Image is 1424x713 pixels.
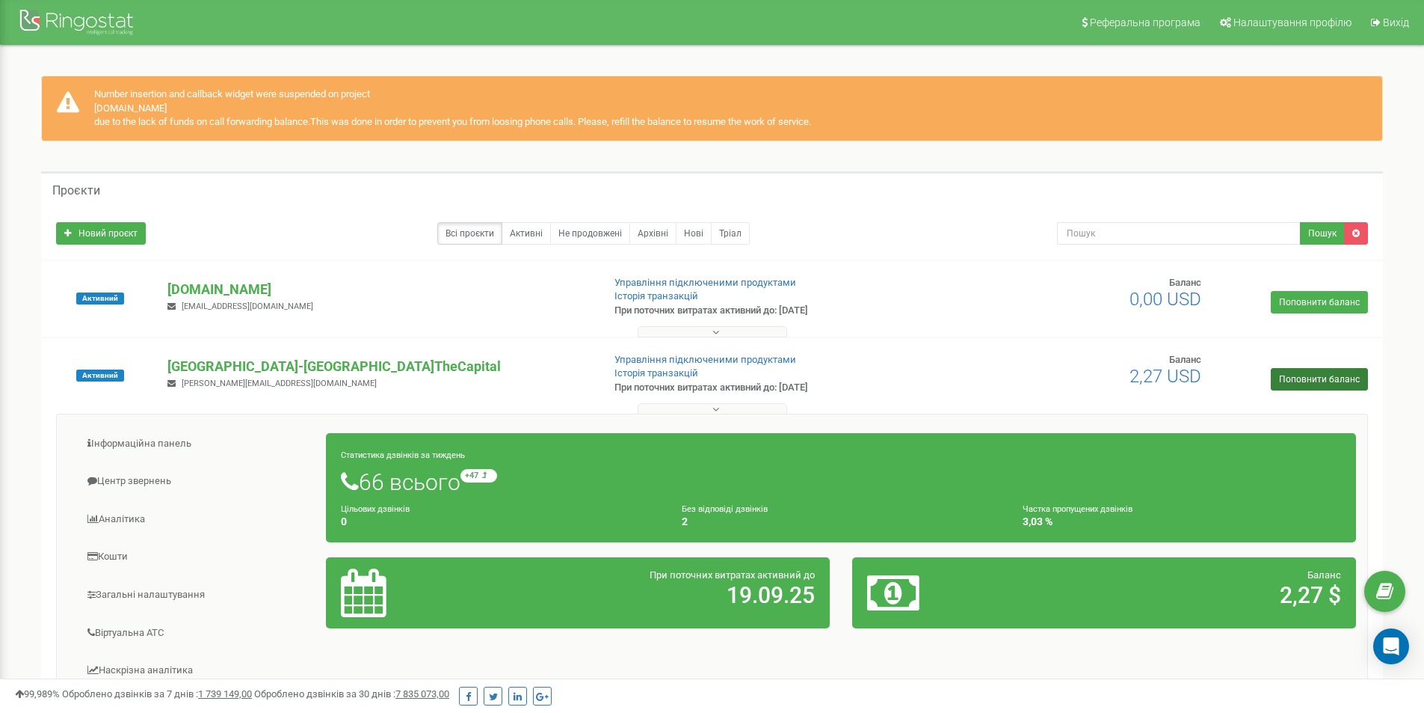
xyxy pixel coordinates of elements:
[1300,222,1345,245] button: Пошук
[167,357,590,376] p: [GEOGRAPHIC_DATA]-[GEOGRAPHIC_DATA]TheCapital
[1383,16,1409,28] span: Вихід
[198,688,252,700] u: 1 739 149,00
[1023,504,1132,514] small: Частка пропущених дзвінків
[68,463,327,500] a: Центр звернень
[1023,516,1341,527] h4: 3,03 %
[460,469,497,483] small: +47
[76,370,124,382] span: Активний
[1129,366,1201,387] span: 2,27 USD
[52,184,100,198] h5: Проєкти
[341,469,1341,495] h1: 66 всього
[182,302,313,311] span: [EMAIL_ADDRESS][DOMAIN_NAME]
[1169,354,1201,365] span: Баланс
[711,222,750,245] a: Тріал
[68,426,327,462] a: Інформаційна панель
[614,367,698,379] a: Історія транзакцій
[1057,222,1301,245] input: Пошук
[1271,368,1368,391] a: Поповнити баланс
[1373,628,1409,664] div: Open Intercom Messenger
[395,688,449,700] u: 7 835 073,00
[15,688,60,700] span: 99,989%
[437,222,502,245] a: Всі проєкти
[68,652,327,689] a: Наскрізна аналітика
[1090,16,1200,28] span: Реферальна програма
[41,76,1383,141] div: Number insertion and callback widget were suspended on project [DOMAIN_NAME] due to the lack of f...
[682,516,1000,527] h4: 2
[1307,569,1341,581] span: Баланс
[68,501,327,538] a: Аналiтика
[650,569,815,581] span: При поточних витратах активний до
[550,222,630,245] a: Не продовжені
[614,354,796,365] a: Управління підключеними продуктами
[1032,583,1341,608] h2: 2,27 $
[614,381,925,395] p: При поточних витратах активний до: [DATE]
[254,688,449,700] span: Оброблено дзвінків за 30 днів :
[341,504,410,514] small: Цільових дзвінків
[76,293,124,305] span: Активний
[341,516,659,527] h4: 0
[1129,289,1201,310] span: 0,00 USD
[682,504,768,514] small: Без відповіді дзвінків
[1169,277,1201,288] span: Баланс
[68,615,327,652] a: Віртуальна АТС
[629,222,676,245] a: Архівні
[1233,16,1351,28] span: Налаштування профілю
[167,280,590,299] p: [DOMAIN_NAME]
[502,222,551,245] a: Активні
[614,304,925,318] p: При поточних витратах активний до: [DATE]
[62,688,252,700] span: Оброблено дзвінків за 7 днів :
[614,277,796,288] a: Управління підключеними продуктами
[341,450,465,460] small: Статистика дзвінків за тиждень
[676,222,712,245] a: Нові
[56,222,146,245] a: Новий проєкт
[182,379,377,388] span: [PERSON_NAME][EMAIL_ADDRESS][DOMAIN_NAME]
[68,539,327,575] a: Кошти
[506,583,815,608] h2: 19.09.25
[614,290,698,302] a: Історія транзакцій
[68,577,327,613] a: Загальні налаштування
[1271,291,1368,313] a: Поповнити баланс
